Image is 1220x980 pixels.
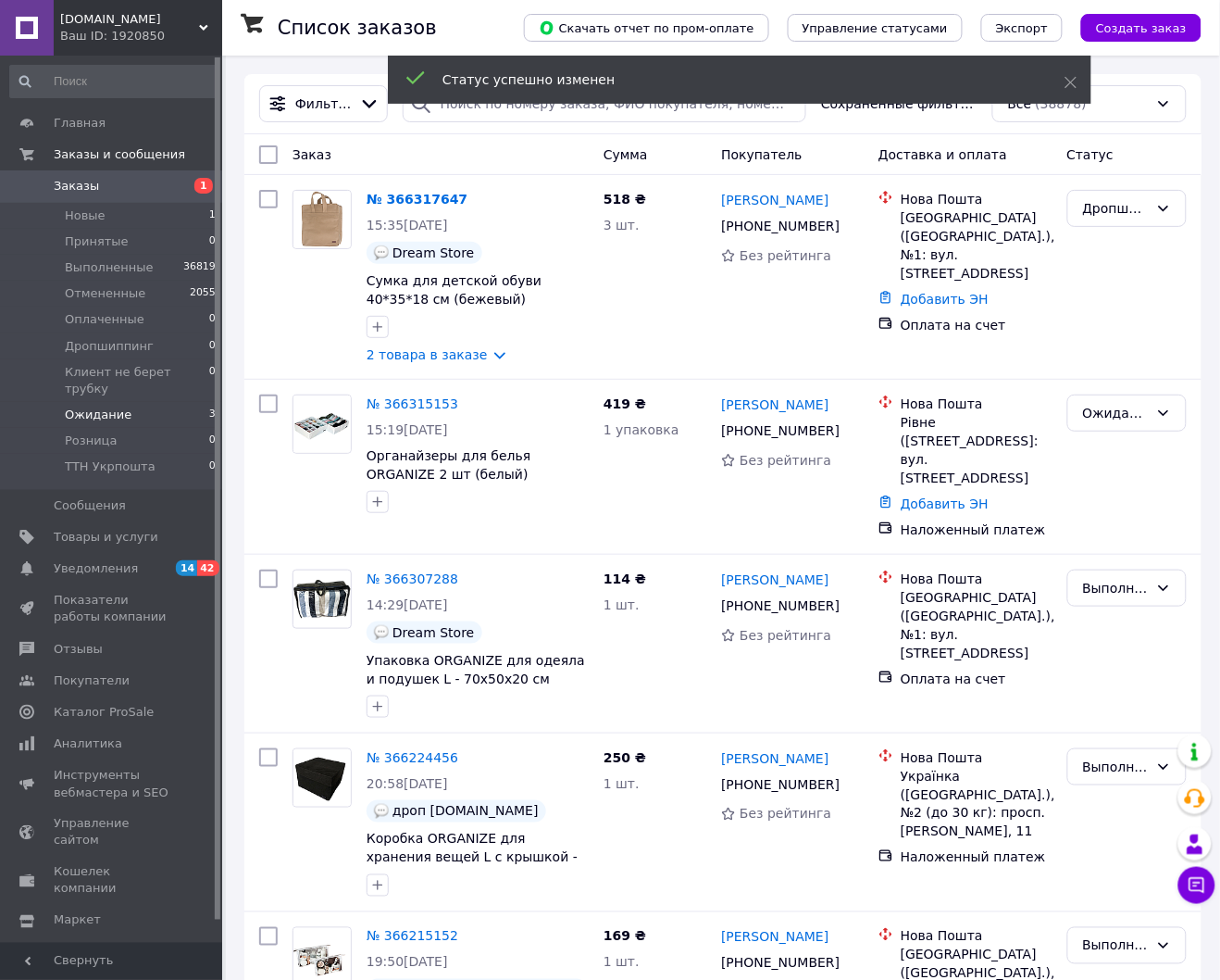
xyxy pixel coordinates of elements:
[721,598,840,613] span: [PHONE_NUMBER]
[901,767,1052,841] div: Українка ([GEOGRAPHIC_DATA].), №2 (до 30 кг): просп. [PERSON_NAME], 11
[65,311,144,328] span: Оплаченные
[293,571,351,628] img: Фото товару
[293,190,352,249] a: Фото товару
[721,191,828,209] a: [PERSON_NAME]
[374,245,389,260] img: :speech_balloon:
[901,395,1052,413] div: Нова Пошта
[524,14,769,42] button: Скачать отчет по пром-оплате
[209,233,216,250] span: 0
[367,396,458,411] a: № 366315153
[740,807,831,822] span: Без рейтинга
[9,65,218,98] input: Поиск
[293,396,351,453] img: Фото товару
[901,748,1052,767] div: Нова Пошта
[183,259,216,276] span: 36819
[788,14,963,42] button: Управление статусами
[721,423,840,438] span: [PHONE_NUMBER]
[901,496,989,511] a: Добавить ЭН
[293,191,351,248] img: Фото товару
[54,560,138,577] span: Уведомления
[721,777,840,792] span: [PHONE_NUMBER]
[367,653,585,705] a: Упаковка ORGANIZE для одеяла и подушек L - 70x50x20 см (серый)
[721,571,828,589] a: [PERSON_NAME]
[176,560,197,576] span: 14
[901,208,1052,283] div: [GEOGRAPHIC_DATA] ([GEOGRAPHIC_DATA].), №1: вул. [STREET_ADDRESS]
[194,178,213,194] span: 1
[54,497,126,514] span: Сообщения
[209,311,216,328] span: 0
[721,219,840,233] span: [PHONE_NUMBER]
[604,422,679,437] span: 1 упаковка
[604,955,640,970] span: 1 шт.
[1083,403,1149,423] div: Ожидание
[293,570,352,629] a: Фото товару
[209,338,216,355] span: 0
[367,750,458,765] a: № 366224456
[54,864,171,898] span: Кошелек компании
[65,259,154,276] span: Выполненные
[374,625,389,640] img: :speech_balloon:
[1096,21,1187,35] span: Создать заказ
[367,832,578,884] span: Коробка ORGANIZE для хранения вещей L с крышкой - 30x30x20 см (черный)
[604,192,646,207] span: 518 ₴
[54,816,171,849] span: Управление сайтом
[721,147,803,162] span: Покупатель
[54,592,171,625] span: Показатели работы компании
[209,459,216,475] span: 0
[1178,867,1215,904] button: Чат с покупателем
[604,597,640,612] span: 1 шт.
[54,115,106,132] span: Главная
[209,433,216,449] span: 0
[901,316,1052,334] div: Оплата на счет
[367,776,448,791] span: 20:58[DATE]
[392,245,475,260] span: Dream Store
[367,597,448,612] span: 14:29[DATE]
[197,560,218,576] span: 42
[740,248,831,263] span: Без рейтинга
[367,218,448,232] span: 15:35[DATE]
[293,147,331,162] span: Заказ
[367,572,458,586] a: № 366307288
[65,207,106,224] span: Новые
[65,285,145,302] span: Отмененные
[1083,757,1149,777] div: Выполнен
[60,28,222,44] div: Ваш ID: 1920850
[604,218,640,232] span: 3 шт.
[901,588,1052,662] div: [GEOGRAPHIC_DATA] ([GEOGRAPHIC_DATA].), №1: вул. [STREET_ADDRESS]
[367,273,542,307] span: Сумка для детской обуви 40*35*18 см (бежевый)
[901,292,989,307] a: Добавить ЭН
[295,94,352,113] span: Фильтры
[392,625,475,640] span: Dream Store
[901,413,1052,487] div: Рівне ([STREET_ADDRESS]: вул. [STREET_ADDRESS]
[721,396,828,414] a: [PERSON_NAME]
[54,767,171,800] span: Инструменты вебмастера и SEO
[604,776,640,791] span: 1 шт.
[1063,19,1201,34] a: Создать заказ
[65,338,154,355] span: Дропшиппинг
[392,804,539,819] span: дроп [DOMAIN_NAME]
[54,146,185,163] span: Заказы и сообщения
[65,433,117,449] span: Розница
[209,407,216,423] span: 3
[901,521,1052,539] div: Наложенный платеж
[367,347,488,362] a: 2 товара в заказе
[901,190,1052,208] div: Нова Пошта
[721,928,828,947] a: [PERSON_NAME]
[1081,14,1201,42] button: Создать заказ
[604,929,646,944] span: 169 ₴
[367,929,458,944] a: № 366215152
[293,748,352,808] a: Фото товару
[65,459,156,475] span: ТТН Укрпошта
[981,14,1063,42] button: Экспорт
[803,21,948,35] span: Управление статусами
[878,147,1007,162] span: Доставка и оплата
[901,670,1052,688] div: Оплата на счет
[721,749,828,768] a: [PERSON_NAME]
[604,396,646,411] span: 419 ₴
[442,70,1018,89] div: Статус успешно изменен
[65,364,209,397] span: Клиент не берет трубку
[54,912,101,929] span: Маркет
[65,233,129,250] span: Принятые
[278,17,437,39] h1: Список заказов
[721,956,840,971] span: [PHONE_NUMBER]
